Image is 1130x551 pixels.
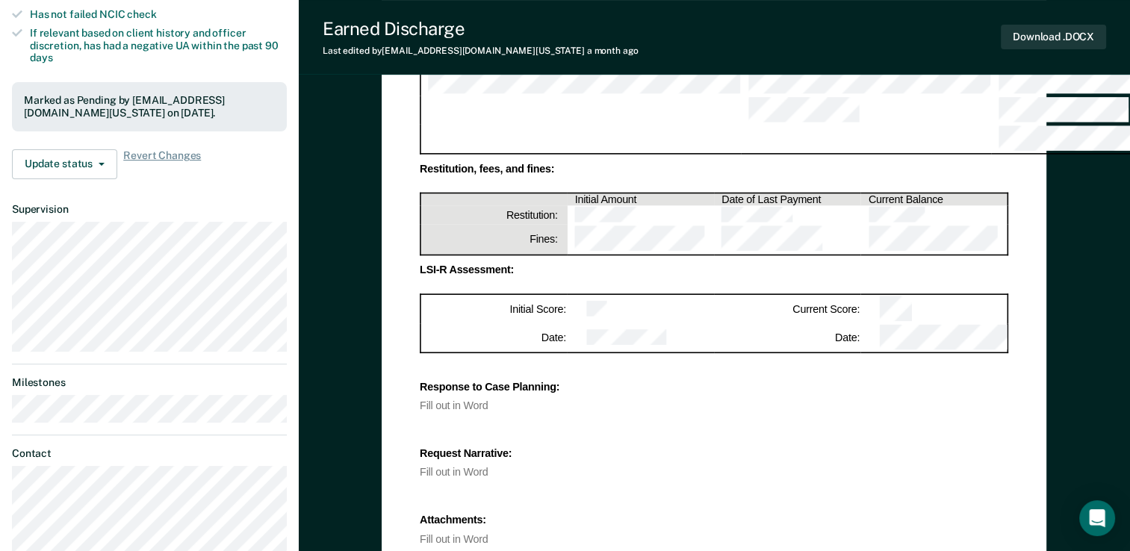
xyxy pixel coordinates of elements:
[420,449,1008,458] div: Request Narrative:
[714,193,861,206] th: Date of Last Payment
[30,8,287,21] div: Has not failed NCIC
[420,164,1008,174] div: Restitution, fees, and fines:
[323,46,638,56] div: Last edited by [EMAIL_ADDRESS][DOMAIN_NAME][US_STATE]
[420,264,1008,274] div: LSI-R Assessment:
[420,323,568,352] th: Date:
[714,294,861,323] th: Current Score:
[420,515,1008,525] div: Attachments:
[714,323,861,352] th: Date:
[12,447,287,460] dt: Contact
[587,46,639,56] span: a month ago
[420,294,568,323] th: Initial Score:
[420,225,568,255] th: Fines:
[12,376,287,389] dt: Milestones
[12,149,117,179] button: Update status
[30,27,287,64] div: If relevant based on client history and officer discretion, has had a negative UA within the past 90
[1079,500,1115,536] div: Open Intercom Messenger
[323,18,638,40] div: Earned Discharge
[420,382,1008,391] div: Response to Case Planning:
[24,94,275,119] div: Marked as Pending by [EMAIL_ADDRESS][DOMAIN_NAME][US_STATE] on [DATE].
[12,203,287,216] dt: Supervision
[861,193,1008,206] th: Current Balance
[127,8,156,20] span: check
[420,467,1008,477] div: Fill out in Word
[123,149,201,179] span: Revert Changes
[420,401,1008,411] div: Fill out in Word
[420,206,568,225] th: Restitution:
[420,535,1008,544] div: Fill out in Word
[568,193,715,206] th: Initial Amount
[1001,25,1106,49] button: Download .DOCX
[30,52,52,63] span: days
